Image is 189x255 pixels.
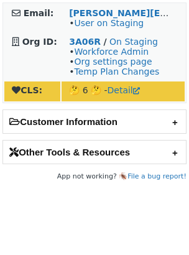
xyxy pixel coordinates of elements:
a: File a bug report! [127,172,187,180]
a: Workforce Admin [74,47,149,57]
span: • [69,18,144,28]
h2: Customer Information [3,110,186,133]
a: Detail [108,85,140,95]
a: 3A06R [69,37,101,47]
a: User on Staging [74,18,144,28]
strong: Org ID: [22,37,57,47]
a: Temp Plan Changes [74,67,159,76]
td: 🤔 6 🤔 - [62,81,185,101]
a: On Staging [109,37,158,47]
a: Org settings page [74,57,152,67]
strong: / [103,37,106,47]
strong: Email: [24,8,54,18]
span: • • • [69,47,159,76]
h2: Other Tools & Resources [3,141,186,164]
strong: CLS: [12,85,42,95]
footer: App not working? 🪳 [2,170,187,183]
